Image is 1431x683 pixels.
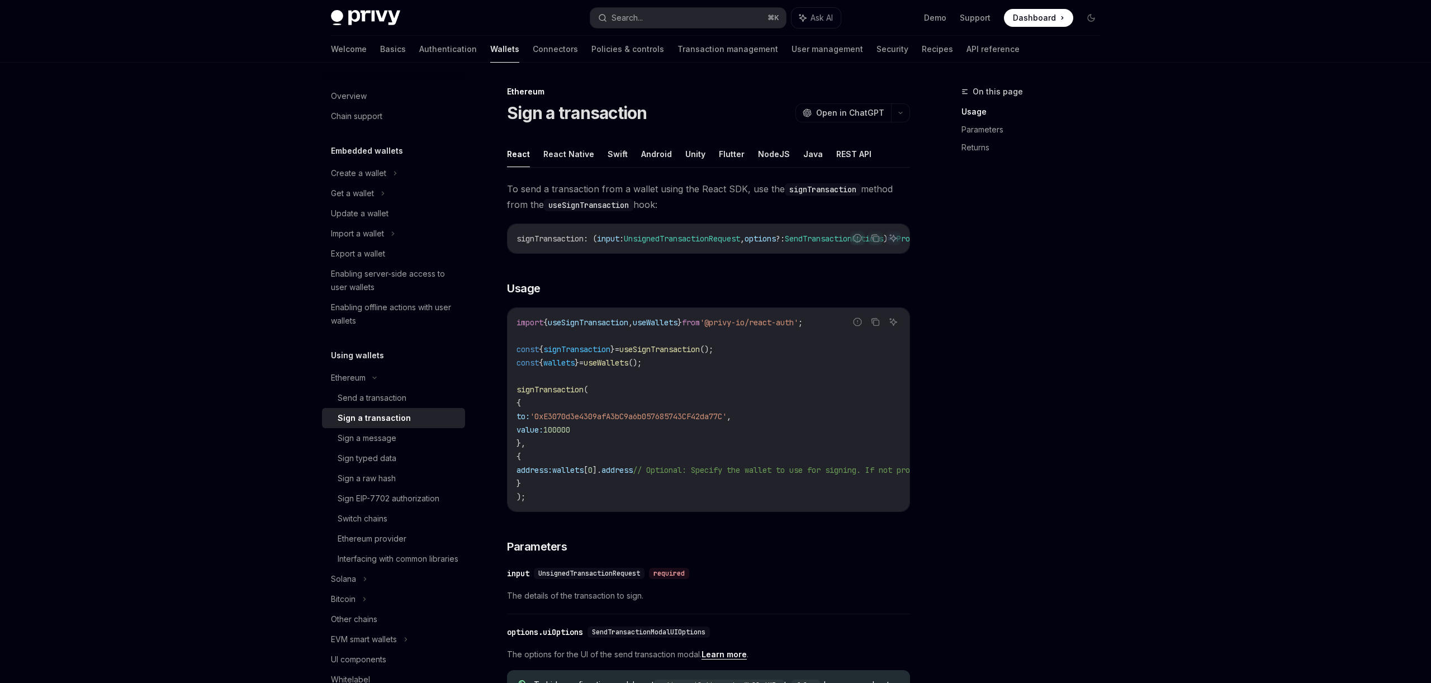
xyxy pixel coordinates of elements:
button: React Native [543,141,594,167]
a: Enabling offline actions with user wallets [322,297,465,331]
span: , [727,411,731,421]
span: const [517,358,539,368]
a: Learn more [702,649,747,660]
a: Sign typed data [322,448,465,468]
span: (); [700,344,713,354]
div: Sign a message [338,431,396,445]
a: Switch chains [322,509,465,529]
span: to: [517,411,530,421]
button: Java [803,141,823,167]
a: Basics [380,36,406,63]
span: [ [584,465,588,475]
a: Sign a message [322,428,465,448]
a: API reference [966,36,1020,63]
h1: Sign a transaction [507,103,647,123]
a: Support [960,12,991,23]
h5: Embedded wallets [331,144,403,158]
div: Interfacing with common libraries [338,552,458,566]
a: Wallets [490,36,519,63]
span: 0 [588,465,593,475]
div: Update a wallet [331,207,388,220]
span: Dashboard [1013,12,1056,23]
button: Report incorrect code [850,315,865,329]
div: Export a wallet [331,247,385,260]
button: Swift [608,141,628,167]
span: SendTransactionModalUIOptions [592,628,705,637]
span: const [517,344,539,354]
a: Dashboard [1004,9,1073,27]
div: Sign a raw hash [338,472,396,485]
span: import [517,317,543,328]
a: Security [876,36,908,63]
button: NodeJS [758,141,790,167]
span: = [579,358,584,368]
span: address [601,465,633,475]
button: Unity [685,141,705,167]
button: Ask AI [886,231,901,245]
div: Create a wallet [331,167,386,180]
span: wallets [543,358,575,368]
span: On this page [973,85,1023,98]
a: Welcome [331,36,367,63]
span: address: [517,465,552,475]
button: Toggle dark mode [1082,9,1100,27]
span: { [539,358,543,368]
div: Overview [331,89,367,103]
a: Demo [924,12,946,23]
span: ⌘ K [767,13,779,22]
a: User management [792,36,863,63]
span: UnsignedTransactionRequest [624,234,740,244]
div: Ethereum provider [338,532,406,546]
span: } [575,358,579,368]
code: signTransaction [785,183,861,196]
div: Sign typed data [338,452,396,465]
a: Authentication [419,36,477,63]
code: useSignTransaction [544,199,633,211]
span: useWallets [584,358,628,368]
span: To send a transaction from a wallet using the React SDK, use the method from the hook: [507,181,910,212]
span: signTransaction [517,385,584,395]
span: ( [584,385,588,395]
div: Send a transaction [338,391,406,405]
button: Ask AI [886,315,901,329]
span: options [745,234,776,244]
button: Android [641,141,672,167]
div: Solana [331,572,356,586]
span: : ( [584,234,597,244]
div: Import a wallet [331,227,384,240]
div: Enabling server-side access to user wallets [331,267,458,294]
a: Returns [961,139,1109,156]
span: value: [517,425,543,435]
a: Export a wallet [322,244,465,264]
a: Policies & controls [591,36,664,63]
span: useSignTransaction [619,344,700,354]
button: REST API [836,141,871,167]
span: ); [517,492,525,502]
span: ; [798,317,803,328]
a: Update a wallet [322,203,465,224]
a: Sign a raw hash [322,468,465,488]
span: }, [517,438,525,448]
span: } [517,478,521,488]
span: SendTransactionOptions [785,234,883,244]
div: required [649,568,689,579]
span: useWallets [633,317,677,328]
div: input [507,568,529,579]
span: Parameters [507,539,567,554]
a: Sign a transaction [322,408,465,428]
button: Copy the contents from the code block [868,315,883,329]
span: ) [883,234,888,244]
span: // Optional: Specify the wallet to use for signing. If not provided, the first wallet will be used. [633,465,1075,475]
span: The options for the UI of the send transaction modal. . [507,648,910,661]
div: Enabling offline actions with user wallets [331,301,458,328]
a: Transaction management [677,36,778,63]
span: { [539,344,543,354]
div: EVM smart wallets [331,633,397,646]
div: Get a wallet [331,187,374,200]
a: Sign EIP-7702 authorization [322,488,465,509]
span: '@privy-io/react-auth' [700,317,798,328]
a: Chain support [322,106,465,126]
span: } [610,344,615,354]
span: : [619,234,624,244]
div: Other chains [331,613,377,626]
